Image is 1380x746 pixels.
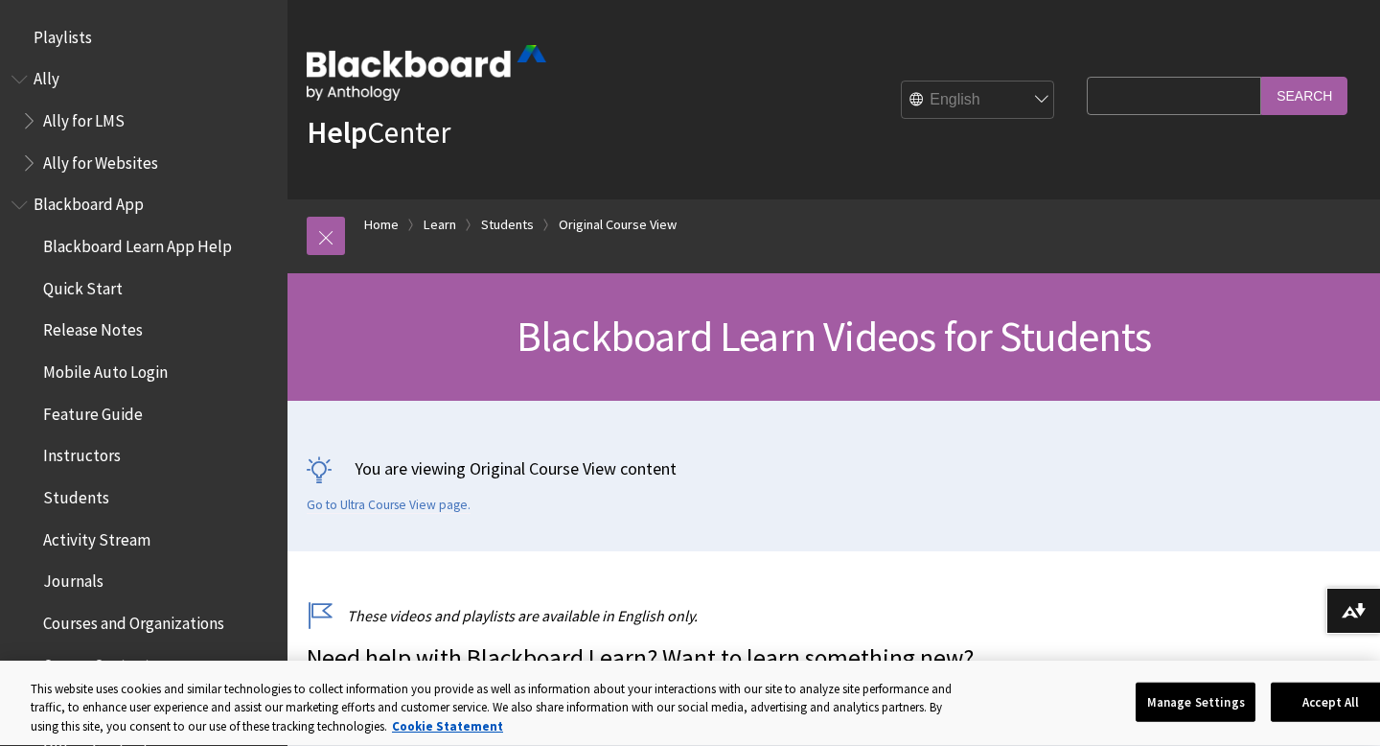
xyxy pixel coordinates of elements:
span: Blackboard App [34,189,144,215]
p: Need help with Blackboard Learn? Want to learn something new? [307,641,1077,676]
input: Search [1261,77,1347,114]
a: Original Course View [559,213,677,237]
strong: Help [307,113,367,152]
img: Blackboard by Anthology [307,45,546,101]
span: Release Notes [43,315,143,340]
a: Home [364,213,399,237]
p: These videos and playlists are available in English only. [307,605,1077,626]
span: Activity Stream [43,524,150,549]
span: Blackboard Learn App Help [43,230,232,256]
span: Course Content [43,649,150,675]
a: Learn [424,213,456,237]
span: Journals [43,566,103,592]
select: Site Language Selector [902,82,1055,120]
span: Students [43,481,109,507]
span: Feature Guide [43,398,143,424]
span: Ally [34,63,59,89]
a: Students [481,213,534,237]
a: More information about your privacy, opens in a new tab [392,718,503,734]
button: Manage Settings [1136,682,1255,722]
a: HelpCenter [307,113,450,152]
a: Go to Ultra Course View page. [307,497,471,514]
span: Ally for Websites [43,147,158,173]
span: Playlists [34,21,92,47]
span: Quick Start [43,272,123,298]
span: Instructors [43,440,121,466]
span: Blackboard Learn Videos for Students [517,310,1151,362]
p: You are viewing Original Course View content [307,456,1361,480]
span: Ally for LMS [43,105,125,130]
span: Mobile Auto Login [43,356,168,382]
span: Courses and Organizations [43,607,224,633]
div: This website uses cookies and similar technologies to collect information you provide as well as ... [31,680,966,736]
nav: Book outline for Anthology Ally Help [11,63,276,179]
nav: Book outline for Playlists [11,21,276,54]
